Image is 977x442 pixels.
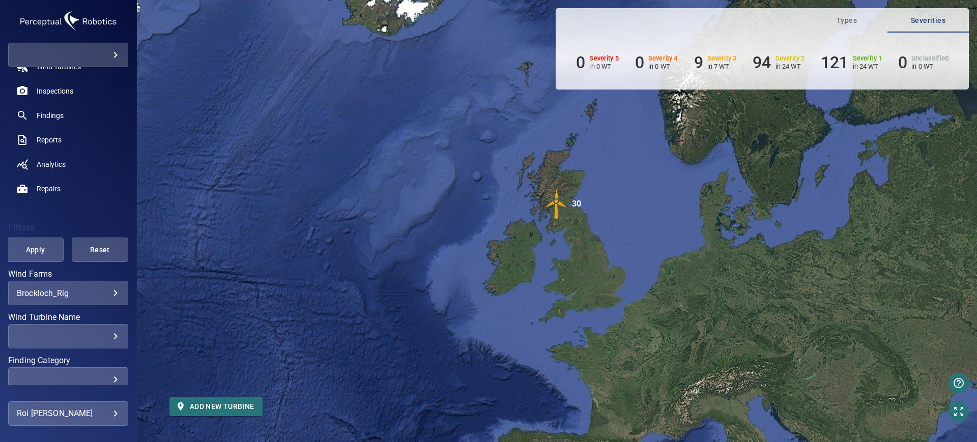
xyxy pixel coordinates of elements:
p: in 7 WT [707,63,737,70]
li: Severity 2 [753,53,804,72]
div: Finding Category [8,367,128,392]
h6: Severity 1 [853,55,882,62]
label: Wind Farms [8,270,128,278]
p: in 0 WT [911,63,949,70]
h6: Unclassified [911,55,949,62]
li: Severity 3 [694,53,737,72]
div: fredolsen [8,43,128,67]
a: analytics noActive [8,152,128,176]
span: Findings [37,110,64,121]
h6: 94 [753,53,771,72]
h6: Severity 3 [707,55,737,62]
h6: 121 [821,53,848,72]
div: 30 [572,189,581,219]
h6: Severity 5 [589,55,619,62]
span: Reports [37,135,62,145]
div: Wind Turbine Name [8,324,128,348]
img: windFarmIconCat3.svg [541,189,572,219]
a: findings noActive [8,103,128,128]
div: Brockloch_Rig [17,288,120,298]
a: repairs noActive [8,176,128,201]
div: Wind Farms [8,281,128,305]
label: Wind Turbine Name [8,313,128,321]
img: fredolsen-logo [17,8,119,35]
li: Severity 1 [821,53,882,72]
a: inspections noActive [8,79,128,103]
h4: Filters [8,222,128,232]
h6: Severity 4 [648,55,678,62]
li: Severity 5 [576,53,619,72]
p: in 0 WT [589,63,619,70]
button: Reset [72,238,128,262]
a: reports noActive [8,128,128,152]
button: Add new turbine [169,397,263,416]
span: Apply [20,244,51,256]
span: Inspections [37,86,73,96]
span: Types [812,14,881,27]
li: Severity Unclassified [898,53,949,72]
h6: 0 [898,53,907,72]
span: Severities [894,14,963,27]
label: Finding Category [8,357,128,365]
span: Analytics [37,159,66,169]
span: Repairs [37,184,61,194]
h6: 9 [694,53,703,72]
p: in 24 WT [853,63,882,70]
li: Severity 4 [635,53,678,72]
h6: Severity 2 [775,55,805,62]
span: Reset [84,244,116,256]
button: Apply [7,238,64,262]
h6: 0 [576,53,585,72]
gmp-advanced-marker: 30 [541,189,572,221]
p: in 24 WT [775,63,805,70]
span: Add new turbine [178,400,254,413]
div: Roi [PERSON_NAME] [17,405,120,422]
p: in 0 WT [648,63,678,70]
h6: 0 [635,53,644,72]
